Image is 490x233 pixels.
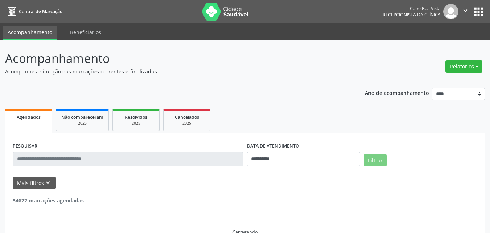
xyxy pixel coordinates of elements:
[365,88,429,97] p: Ano de acompanhamento
[61,121,103,126] div: 2025
[364,154,387,166] button: Filtrar
[125,114,147,120] span: Resolvidos
[13,177,56,189] button: Mais filtroskeyboard_arrow_down
[5,68,341,75] p: Acompanhe a situação das marcações correntes e finalizadas
[17,114,41,120] span: Agendados
[5,49,341,68] p: Acompanhamento
[443,4,458,19] img: img
[458,4,472,19] button: 
[65,26,106,39] a: Beneficiários
[445,60,482,73] button: Relatórios
[5,5,62,17] a: Central de Marcação
[44,179,52,187] i: keyboard_arrow_down
[13,141,37,152] label: PESQUISAR
[118,121,154,126] div: 2025
[175,114,199,120] span: Cancelados
[61,114,103,120] span: Não compareceram
[169,121,205,126] div: 2025
[472,5,485,18] button: apps
[247,141,299,152] label: DATA DE ATENDIMENTO
[13,197,84,204] strong: 34622 marcações agendadas
[3,26,57,40] a: Acompanhamento
[19,8,62,15] span: Central de Marcação
[383,5,441,12] div: Cope Boa Vista
[461,7,469,15] i: 
[383,12,441,18] span: Recepcionista da clínica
